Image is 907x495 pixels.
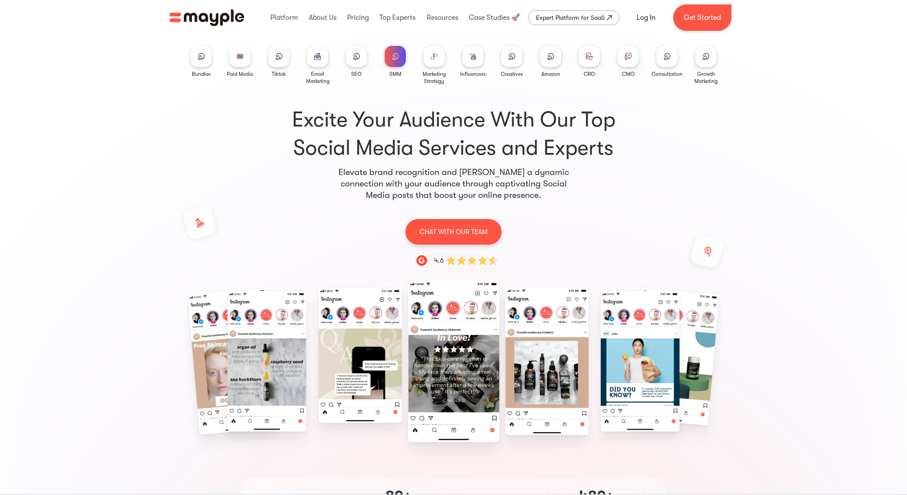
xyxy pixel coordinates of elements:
[652,46,682,78] a: Consultation
[690,71,722,85] div: Growth Marketing
[185,106,722,162] h1: Excite Your Audience With Our Top Social Media Services and Experts
[460,46,486,78] a: Influencers
[626,7,666,28] a: Log In
[307,4,339,32] div: About Us
[600,291,680,432] div: 4 / 11
[418,46,450,85] a: Marketing Strategy
[420,226,487,238] p: CHAT WITH OUR TEAM
[424,4,461,32] div: Resources
[169,9,244,26] img: Mayple logo
[390,71,401,78] div: SMM
[579,46,600,78] a: CRO
[272,71,286,78] div: Tiktok
[673,4,731,31] a: Get Started
[507,291,587,432] div: 3 / 11
[541,71,560,78] div: Amazon
[414,291,493,432] div: 2 / 11
[302,46,334,85] a: Email Marketing
[690,46,722,85] a: Growth Marketing
[227,46,253,78] a: Paid Media
[169,9,244,26] a: home
[321,291,400,420] div: 1 / 11
[345,4,371,32] div: Pricing
[528,10,619,25] a: Expert Platform for SaaS
[501,46,523,78] a: Creatives
[227,71,253,78] div: Paid Media
[434,255,444,266] div: 4.6
[268,46,289,78] a: Tiktok
[618,46,639,78] a: CMO
[418,71,450,85] div: Marketing Strategy
[385,46,406,78] a: SMM
[302,71,334,85] div: Email Marketing
[351,71,362,78] div: SEO
[540,46,561,78] a: Amazon
[227,291,307,432] div: 11 / 11
[405,219,502,245] a: CHAT WITH OUR TEAM
[377,4,418,32] div: Top Experts
[134,291,214,432] div: 10 / 11
[694,291,773,422] div: 5 / 11
[863,453,907,495] div: Sohbet Aracı
[346,46,367,78] a: SEO
[337,167,570,201] p: Elevate brand recognition and [PERSON_NAME] a dynamic connection with your audience through capti...
[192,71,210,78] div: Bundles
[460,71,486,78] div: Influencers
[536,12,605,23] div: Expert Platform for SaaS
[191,46,212,78] a: Bundles
[268,4,300,32] div: Platform
[652,71,682,78] div: Consultation
[863,453,907,495] iframe: Chat Widget
[501,71,523,78] div: Creatives
[584,71,595,78] div: CRO
[622,71,635,78] div: CMO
